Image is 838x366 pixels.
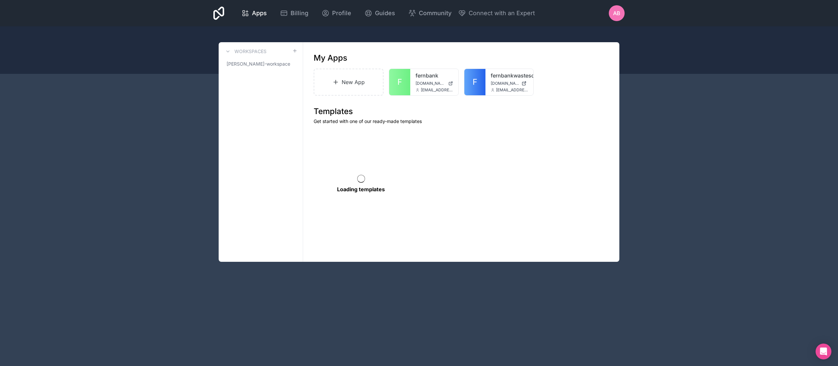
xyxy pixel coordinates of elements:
[416,81,453,86] a: [DOMAIN_NAME]
[252,9,267,18] span: Apps
[421,87,453,93] span: [EMAIL_ADDRESS][DOMAIN_NAME]
[419,9,451,18] span: Community
[314,53,347,63] h1: My Apps
[491,81,528,86] a: [DOMAIN_NAME]
[275,6,314,20] a: Billing
[224,47,266,55] a: Workspaces
[496,87,528,93] span: [EMAIL_ADDRESS][DOMAIN_NAME]
[314,106,609,117] h1: Templates
[416,81,446,86] span: [DOMAIN_NAME]
[389,69,410,95] a: F
[234,48,266,55] h3: Workspaces
[227,61,290,67] span: [PERSON_NAME]-workspace
[403,6,457,20] a: Community
[613,9,620,17] span: AB
[816,344,831,359] div: Open Intercom Messenger
[316,6,357,20] a: Profile
[375,9,395,18] span: Guides
[491,81,519,86] span: [DOMAIN_NAME]
[332,9,351,18] span: Profile
[491,72,528,79] a: fernbankwastesolutions
[469,9,535,18] span: Connect with an Expert
[337,185,385,193] p: Loading templates
[458,9,535,18] button: Connect with an Expert
[473,77,477,87] span: F
[314,118,609,125] p: Get started with one of our ready-made templates
[397,77,402,87] span: F
[291,9,308,18] span: Billing
[236,6,272,20] a: Apps
[224,58,297,70] a: [PERSON_NAME]-workspace
[359,6,400,20] a: Guides
[416,72,453,79] a: fernbank
[464,69,485,95] a: F
[314,69,384,96] a: New App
